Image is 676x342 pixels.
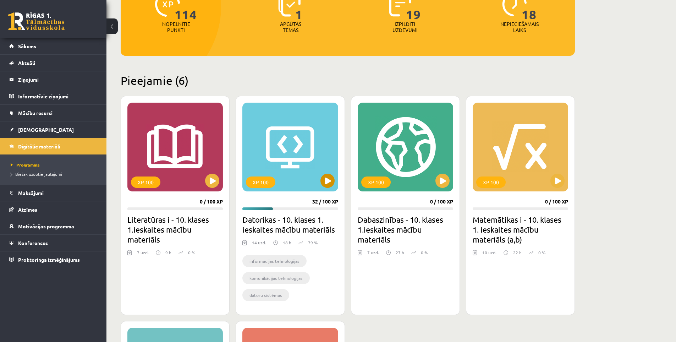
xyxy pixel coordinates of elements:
[9,88,98,104] a: Informatīvie ziņojumi
[9,138,98,154] a: Digitālie materiāli
[9,235,98,251] a: Konferences
[9,38,98,54] a: Sākums
[9,71,98,88] a: Ziņojumi
[131,177,160,188] div: XP 100
[283,239,291,246] p: 18 h
[18,110,53,116] span: Mācību resursi
[277,21,304,33] p: Apgūtās tēmas
[11,171,62,177] span: Biežāk uzdotie jautājumi
[11,171,99,177] a: Biežāk uzdotie jautājumi
[127,215,223,244] h2: Literatūras i - 10. klases 1.ieskaites mācību materiāls
[18,60,35,66] span: Aktuāli
[476,177,506,188] div: XP 100
[242,255,307,267] li: informācijas tehnoloģijas
[9,121,98,138] a: [DEMOGRAPHIC_DATA]
[246,177,275,188] div: XP 100
[18,71,98,88] legend: Ziņojumi
[8,12,65,30] a: Rīgas 1. Tālmācības vidusskola
[18,185,98,201] legend: Maksājumi
[9,218,98,234] a: Motivācijas programma
[242,289,289,301] li: datoru sistēmas
[162,21,190,33] p: Nopelnītie punkti
[9,105,98,121] a: Mācību resursi
[18,240,48,246] span: Konferences
[18,206,37,213] span: Atzīmes
[121,74,575,87] h2: Pieejamie (6)
[396,249,404,256] p: 27 h
[18,143,60,150] span: Digitālie materiāli
[391,21,419,33] p: Izpildīti uzdevumi
[165,249,171,256] p: 9 h
[9,55,98,71] a: Aktuāli
[9,201,98,218] a: Atzīmes
[9,251,98,268] a: Proktoringa izmēģinājums
[252,239,266,250] div: 14 uzd.
[242,272,310,284] li: komunikācijas tehnoloģijas
[421,249,428,256] p: 0 %
[500,21,539,33] p: Nepieciešamais laiks
[473,215,568,244] h2: Matemātikas i - 10. klases 1. ieskaites mācību materiāls (a,b)
[367,249,379,260] div: 7 uzd.
[18,223,74,229] span: Motivācijas programma
[242,215,338,234] h2: Datorikas - 10. klases 1. ieskaites mācību materiāls
[358,215,453,244] h2: Dabaszinības - 10. klases 1.ieskaites mācību materiāls
[188,249,195,256] p: 0 %
[11,162,40,168] span: Programma
[18,88,98,104] legend: Informatīvie ziņojumi
[18,256,80,263] span: Proktoringa izmēģinājums
[11,162,99,168] a: Programma
[9,185,98,201] a: Maksājumi
[482,249,496,260] div: 10 uzd.
[137,249,149,260] div: 7 uzd.
[538,249,545,256] p: 0 %
[18,126,74,133] span: [DEMOGRAPHIC_DATA]
[513,249,522,256] p: 22 h
[308,239,318,246] p: 79 %
[18,43,36,49] span: Sākums
[361,177,391,188] div: XP 100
